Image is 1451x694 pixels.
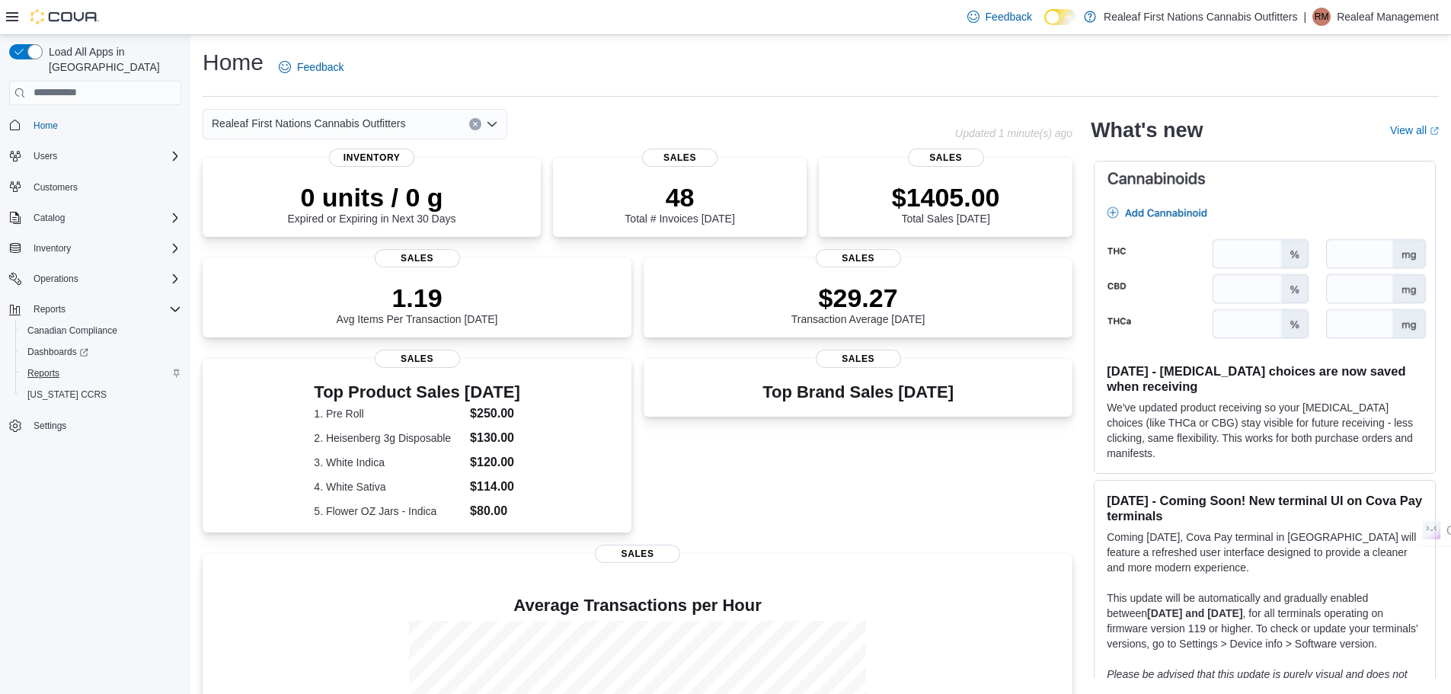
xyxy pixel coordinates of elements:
[3,268,187,289] button: Operations
[375,249,460,267] span: Sales
[212,114,405,133] span: Realeaf First Nations Cannabis Outfitters
[1147,607,1242,619] strong: [DATE] and [DATE]
[27,300,181,318] span: Reports
[1104,8,1297,26] p: Realeaf First Nations Cannabis Outfitters
[1107,493,1423,523] h3: [DATE] - Coming Soon! New terminal UI on Cova Pay terminals
[21,385,181,404] span: Washington CCRS
[642,149,718,167] span: Sales
[1430,126,1439,136] svg: External link
[27,389,107,401] span: [US_STATE] CCRS
[314,479,464,494] dt: 4. White Sativa
[1091,118,1203,142] h2: What's new
[215,596,1060,615] h4: Average Transactions per Hour
[203,47,264,78] h1: Home
[3,146,187,167] button: Users
[816,249,901,267] span: Sales
[3,414,187,437] button: Settings
[329,149,414,167] span: Inventory
[3,176,187,198] button: Customers
[34,181,78,193] span: Customers
[34,150,57,162] span: Users
[625,182,734,213] p: 48
[1107,590,1423,651] p: This update will be automatically and gradually enabled between , for all terminals operating on ...
[34,420,66,432] span: Settings
[314,406,464,421] dt: 1. Pre Roll
[486,118,498,130] button: Open list of options
[1107,529,1423,575] p: Coming [DATE], Cova Pay terminal in [GEOGRAPHIC_DATA] will feature a refreshed user interface des...
[21,343,94,361] a: Dashboards
[470,502,520,520] dd: $80.00
[34,303,66,315] span: Reports
[27,270,181,288] span: Operations
[1107,363,1423,394] h3: [DATE] - [MEDICAL_DATA] choices are now saved when receiving
[27,117,64,135] a: Home
[955,127,1072,139] p: Updated 1 minute(s) ago
[1390,124,1439,136] a: View allExternal link
[27,209,71,227] button: Catalog
[470,453,520,472] dd: $120.00
[1044,9,1076,25] input: Dark Mode
[469,118,481,130] button: Clear input
[1107,400,1423,461] p: We've updated product receiving so your [MEDICAL_DATA] choices (like THCa or CBG) stay visible fo...
[337,283,498,325] div: Avg Items Per Transaction [DATE]
[986,9,1032,24] span: Feedback
[892,182,1000,225] div: Total Sales [DATE]
[34,212,65,224] span: Catalog
[27,239,77,257] button: Inventory
[30,9,99,24] img: Cova
[34,273,78,285] span: Operations
[791,283,925,313] p: $29.27
[337,283,498,313] p: 1.19
[21,364,181,382] span: Reports
[21,364,66,382] a: Reports
[470,429,520,447] dd: $130.00
[961,2,1038,32] a: Feedback
[34,242,71,254] span: Inventory
[15,341,187,363] a: Dashboards
[27,147,63,165] button: Users
[375,350,460,368] span: Sales
[27,239,181,257] span: Inventory
[27,147,181,165] span: Users
[27,300,72,318] button: Reports
[470,405,520,423] dd: $250.00
[27,270,85,288] button: Operations
[892,182,1000,213] p: $1405.00
[288,182,456,213] p: 0 units / 0 g
[1315,8,1329,26] span: RM
[908,149,984,167] span: Sales
[1303,8,1306,26] p: |
[1337,8,1439,26] p: Realeaf Management
[288,182,456,225] div: Expired or Expiring in Next 30 Days
[314,430,464,446] dt: 2. Heisenberg 3g Disposable
[595,545,680,563] span: Sales
[816,350,901,368] span: Sales
[314,455,464,470] dt: 3. White Indica
[1312,8,1331,26] div: Realeaf Management
[297,59,344,75] span: Feedback
[43,44,181,75] span: Load All Apps in [GEOGRAPHIC_DATA]
[27,417,72,435] a: Settings
[27,209,181,227] span: Catalog
[27,178,84,197] a: Customers
[15,363,187,384] button: Reports
[27,116,181,135] span: Home
[3,114,187,136] button: Home
[470,478,520,496] dd: $114.00
[3,207,187,229] button: Catalog
[3,299,187,320] button: Reports
[3,238,187,259] button: Inventory
[314,504,464,519] dt: 5. Flower OZ Jars - Indica
[27,367,59,379] span: Reports
[15,384,187,405] button: [US_STATE] CCRS
[791,283,925,325] div: Transaction Average [DATE]
[21,385,113,404] a: [US_STATE] CCRS
[34,120,58,132] span: Home
[27,346,88,358] span: Dashboards
[273,52,350,82] a: Feedback
[21,321,181,340] span: Canadian Compliance
[9,108,181,477] nav: Complex example
[625,182,734,225] div: Total # Invoices [DATE]
[1044,25,1045,26] span: Dark Mode
[21,343,181,361] span: Dashboards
